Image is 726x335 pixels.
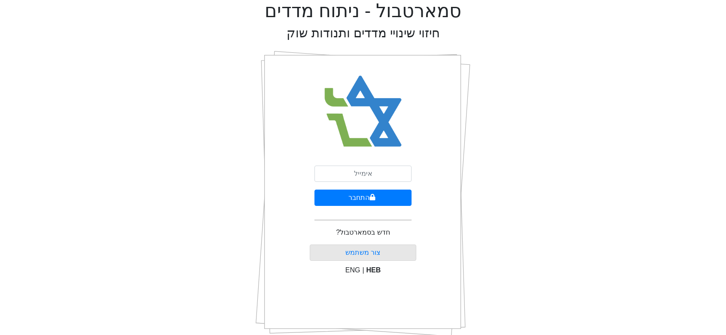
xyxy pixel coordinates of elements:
[314,190,412,206] button: התחבר
[345,266,360,274] span: ENG
[287,26,440,41] h2: חיזוי שינויי מדדים ותנודות שוק
[314,166,412,182] input: אימייל
[366,266,381,274] span: HEB
[317,64,410,159] img: Smart Bull
[310,244,417,261] button: צור משתמש
[336,227,390,238] p: חדש בסמארטבול?
[362,266,364,274] span: |
[345,249,381,256] a: צור משתמש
